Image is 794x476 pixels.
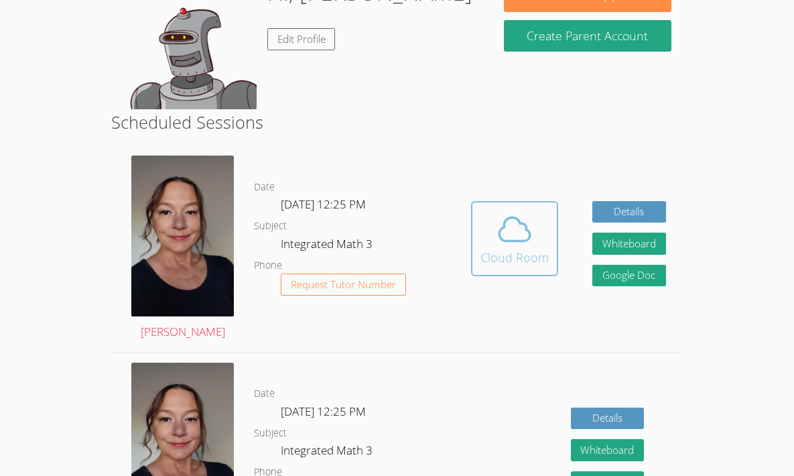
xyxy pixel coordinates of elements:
a: Details [571,408,645,430]
dt: Phone [254,257,282,274]
span: [DATE] 12:25 PM [281,404,366,419]
a: Details [592,201,666,223]
div: Cloud Room [480,248,549,267]
img: Dalton%202024.jpg [131,156,234,316]
button: Request Tutor Number [281,274,406,296]
a: [PERSON_NAME] [131,156,234,341]
dd: Integrated Math 3 [281,235,375,257]
h2: Scheduled Sessions [111,109,683,135]
span: Request Tutor Number [291,280,396,290]
button: Cloud Room [471,201,558,276]
dt: Subject [254,425,287,442]
button: Whiteboard [592,233,666,255]
dt: Date [254,385,275,402]
a: Google Doc [592,265,666,287]
dt: Date [254,179,275,196]
button: Whiteboard [571,439,645,461]
a: Edit Profile [267,28,336,50]
span: [DATE] 12:25 PM [281,196,366,212]
dt: Subject [254,218,287,235]
button: Create Parent Account [504,20,671,52]
dd: Integrated Math 3 [281,441,375,464]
